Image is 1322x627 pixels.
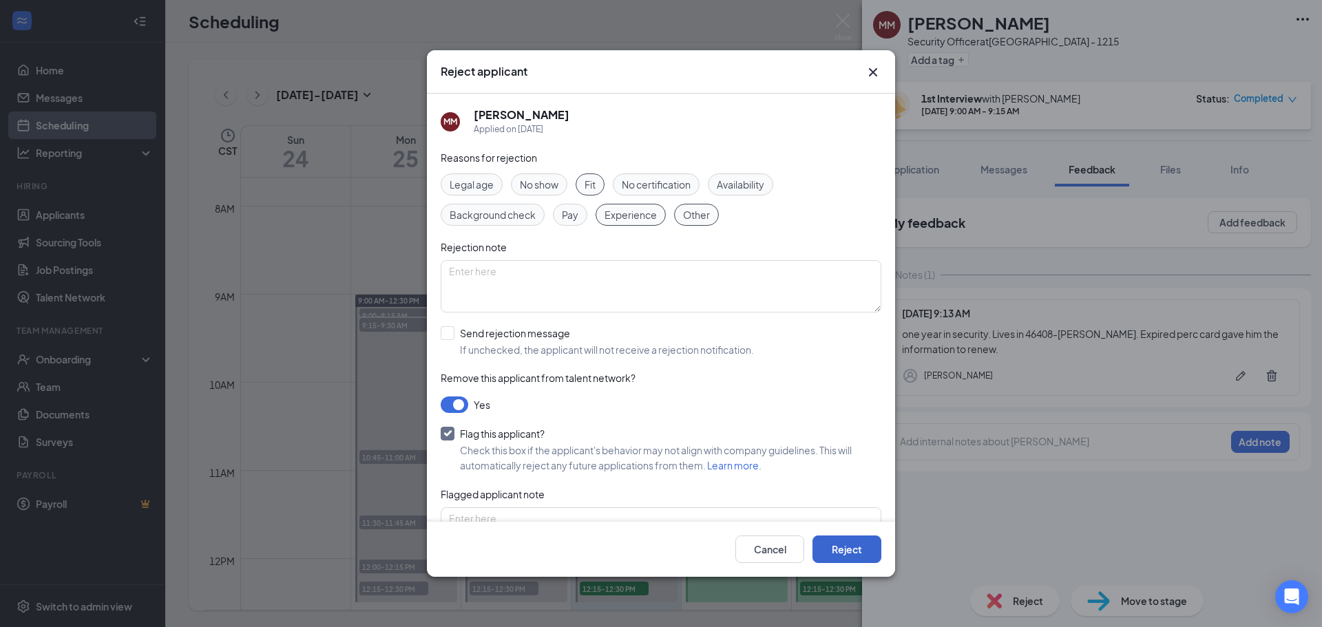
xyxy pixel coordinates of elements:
button: Reject [812,535,881,563]
button: Close [865,64,881,81]
span: Other [683,207,710,222]
span: Reasons for rejection [441,151,537,164]
span: Yes [474,396,490,413]
span: Remove this applicant from talent network? [441,372,636,384]
span: Check this box if the applicant's behavior may not align with company guidelines. This will autom... [460,444,852,471]
h3: Reject applicant [441,64,527,79]
a: Learn more. [707,459,762,471]
span: Background check [450,207,536,222]
div: MM [443,116,457,127]
span: No certification [622,177,691,192]
h5: [PERSON_NAME] [474,107,569,123]
span: Flagged applicant note [441,488,545,500]
span: No show [520,177,558,192]
span: Fit [585,177,596,192]
div: Open Intercom Messenger [1275,580,1308,613]
span: Legal age [450,177,494,192]
span: Rejection note [441,241,507,253]
span: Pay [562,207,578,222]
svg: Cross [865,64,881,81]
span: Experience [605,207,657,222]
div: Applied on [DATE] [474,123,569,136]
span: Availability [717,177,764,192]
button: Cancel [735,535,804,563]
